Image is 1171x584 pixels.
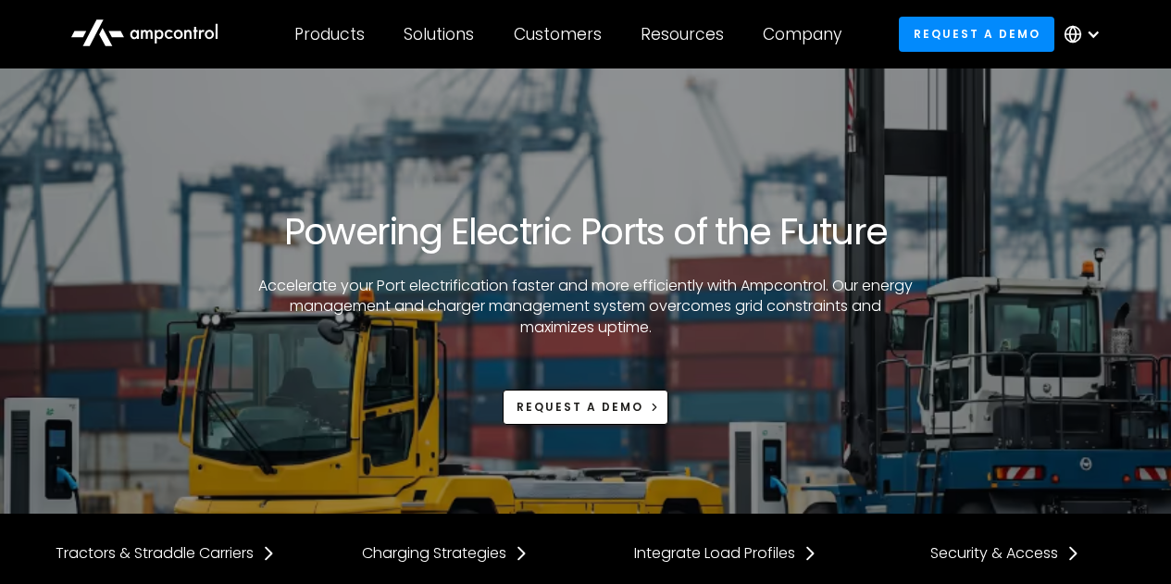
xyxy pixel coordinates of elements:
a: Security & Access [930,543,1080,564]
div: Integrate Load Profiles [634,543,795,564]
div: Products [294,24,365,44]
span: REQUEST A DEMO [517,399,643,415]
div: Charging Strategies [362,543,506,564]
a: Request a demo [899,17,1054,51]
div: Tractors & Straddle Carriers [56,543,254,564]
a: Charging Strategies [362,543,529,564]
div: Solutions [404,24,474,44]
p: Accelerate your Port electrification faster and more efficiently with Ampcontrol. Our energy mana... [252,276,919,338]
h1: Powering Electric Ports of the Future [284,209,888,254]
a: Integrate Load Profiles [634,543,817,564]
div: Resources [641,24,724,44]
div: Customers [514,24,602,44]
a: Tractors & Straddle Carriers [56,543,276,564]
div: Security & Access [930,543,1058,564]
div: Company [763,24,841,44]
a: REQUEST A DEMO [503,390,669,424]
